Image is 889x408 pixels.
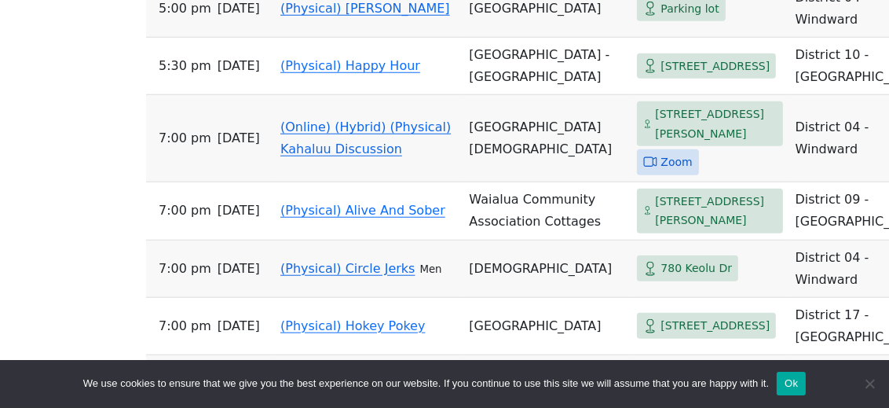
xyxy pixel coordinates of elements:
[218,55,260,77] span: [DATE]
[159,127,211,149] span: 7:00 PM
[463,95,631,182] td: [GEOGRAPHIC_DATA][DEMOGRAPHIC_DATA]
[777,372,806,395] button: Ok
[218,200,260,222] span: [DATE]
[218,258,260,280] span: [DATE]
[159,258,211,280] span: 7:00 PM
[159,200,211,222] span: 7:00 PM
[280,203,445,218] a: (Physical) Alive And Sober
[218,127,260,149] span: [DATE]
[280,58,420,73] a: (Physical) Happy Hour
[660,316,770,336] span: [STREET_ADDRESS]
[159,315,211,337] span: 7:00 PM
[655,105,776,143] span: [STREET_ADDRESS][PERSON_NAME]
[159,55,211,77] span: 5:30 PM
[463,182,631,241] td: Waialua Community Association Cottages
[463,298,631,355] td: [GEOGRAPHIC_DATA]
[655,192,776,230] span: [STREET_ADDRESS][PERSON_NAME]
[419,263,441,275] small: Men
[280,261,415,276] a: (Physical) Circle Jerks
[280,119,451,156] a: (Online) (Hybrid) (Physical) Kahaluu Discussion
[463,241,631,298] td: [DEMOGRAPHIC_DATA]
[280,318,425,333] a: (Physical) Hokey Pokey
[862,376,877,391] span: No
[280,1,450,16] a: (Physical) [PERSON_NAME]
[660,153,692,172] span: Zoom
[83,376,769,391] span: We use cookies to ensure that we give you the best experience on our website. If you continue to ...
[660,259,732,278] span: 780 Keolu Dr
[218,315,260,337] span: [DATE]
[660,57,770,76] span: [STREET_ADDRESS]
[463,38,631,95] td: [GEOGRAPHIC_DATA] - [GEOGRAPHIC_DATA]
